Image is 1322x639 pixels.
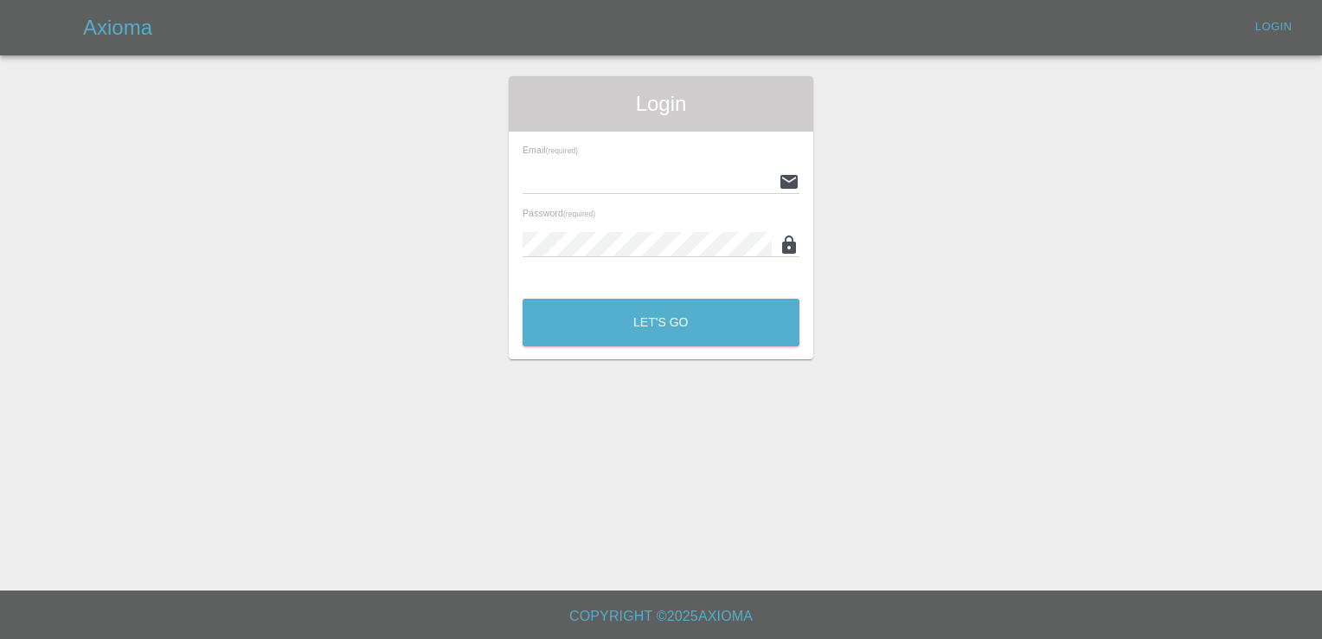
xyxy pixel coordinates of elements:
[83,14,152,42] h5: Axioma
[523,208,595,218] span: Password
[1246,14,1301,41] a: Login
[14,604,1308,629] h6: Copyright © 2025 Axioma
[523,145,578,155] span: Email
[523,299,799,346] button: Let's Go
[563,210,595,218] small: (required)
[546,147,578,155] small: (required)
[523,90,799,118] span: Login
